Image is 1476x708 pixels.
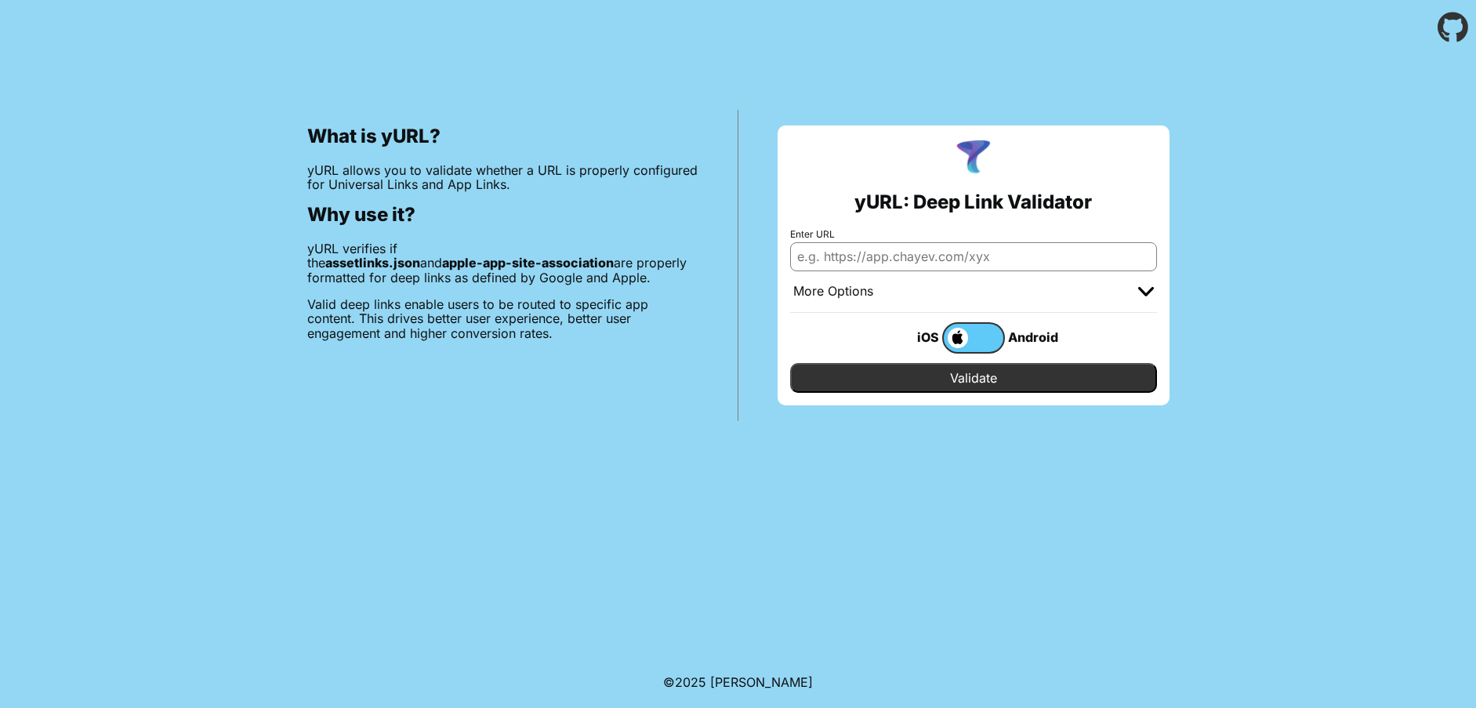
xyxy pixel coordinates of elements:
[307,125,698,147] h2: What is yURL?
[710,674,813,690] a: Michael Ibragimchayev's Personal Site
[854,191,1092,213] h2: yURL: Deep Link Validator
[1138,287,1154,296] img: chevron
[790,363,1157,393] input: Validate
[307,204,698,226] h2: Why use it?
[793,284,873,300] div: More Options
[307,297,698,340] p: Valid deep links enable users to be routed to specific app content. This drives better user exper...
[442,255,614,270] b: apple-app-site-association
[790,242,1157,270] input: e.g. https://app.chayev.com/xyx
[675,674,706,690] span: 2025
[307,241,698,285] p: yURL verifies if the and are properly formatted for deep links as defined by Google and Apple.
[879,327,942,347] div: iOS
[307,163,698,192] p: yURL allows you to validate whether a URL is properly configured for Universal Links and App Links.
[325,255,420,270] b: assetlinks.json
[953,138,994,179] img: yURL Logo
[1005,327,1068,347] div: Android
[790,229,1157,240] label: Enter URL
[663,656,813,708] footer: ©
